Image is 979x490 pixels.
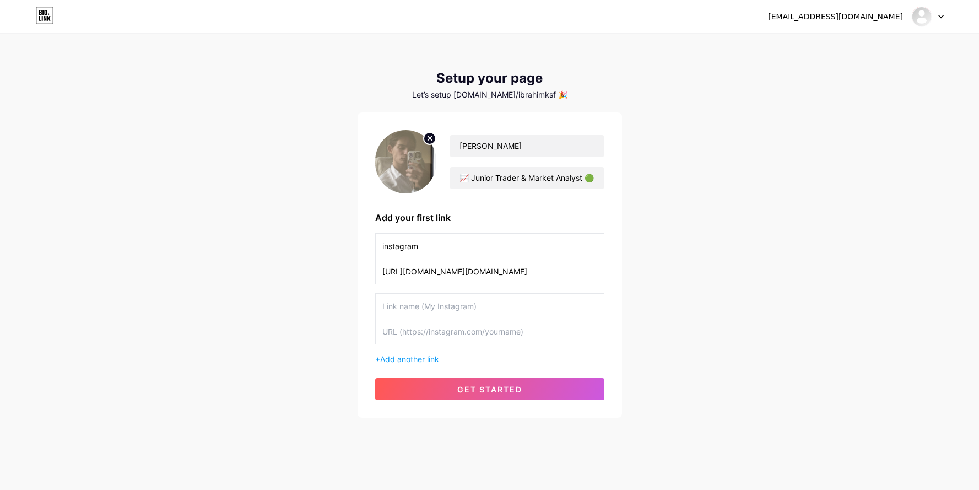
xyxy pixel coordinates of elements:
[382,319,597,344] input: URL (https://instagram.com/yourname)
[375,130,437,193] img: profile pic
[457,385,522,394] span: get started
[382,234,597,259] input: Link name (My Instagram)
[375,378,604,400] button: get started
[768,11,903,23] div: [EMAIL_ADDRESS][DOMAIN_NAME]
[450,167,603,189] input: bio
[380,354,439,364] span: Add another link
[375,353,604,365] div: +
[450,135,603,157] input: Your name
[382,259,597,284] input: URL (https://instagram.com/yourname)
[382,294,597,319] input: Link name (My Instagram)
[358,71,622,86] div: Setup your page
[358,90,622,99] div: Let’s setup [DOMAIN_NAME]/ibrahimksf 🎉
[911,6,932,27] img: ibrahim karaahmetoğlu
[375,211,604,224] div: Add your first link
